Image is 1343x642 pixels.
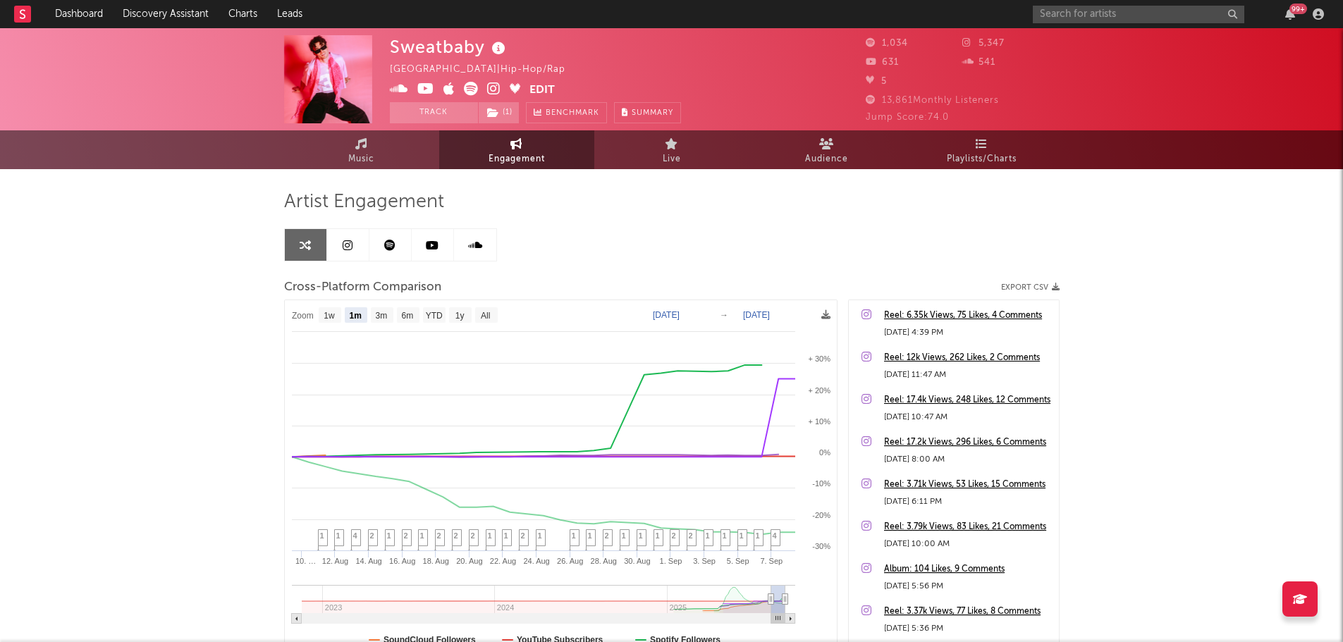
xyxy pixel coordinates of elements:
text: -20% [812,511,830,519]
text: 30. Aug [624,557,650,565]
span: 1 [387,531,391,540]
span: 1 [740,531,744,540]
button: Edit [529,82,555,99]
text: 22. Aug [489,557,515,565]
text: 26. Aug [557,557,583,565]
text: -10% [812,479,830,488]
span: Jump Score: 74.0 [866,113,949,122]
text: [DATE] [743,310,770,320]
span: Cross-Platform Comparison [284,279,441,296]
text: All [481,311,490,321]
span: 4 [353,531,357,540]
text: → [720,310,728,320]
span: Summary [632,109,673,117]
a: Reel: 3.71k Views, 53 Likes, 15 Comments [884,476,1052,493]
span: 2 [521,531,525,540]
button: Track [390,102,478,123]
text: 20. Aug [456,557,482,565]
text: + 30% [808,354,830,363]
div: [DATE] 8:00 AM [884,451,1052,468]
span: 631 [866,58,899,67]
text: 24. Aug [523,557,549,565]
div: 99 + [1289,4,1307,14]
span: 1 [756,531,760,540]
a: Music [284,130,439,169]
text: 14. Aug [355,557,381,565]
span: 1 [588,531,592,540]
div: [DATE] 10:47 AM [884,409,1052,426]
text: 1w [324,311,335,321]
span: Music [348,151,374,168]
button: 99+ [1285,8,1295,20]
a: Reel: 3.37k Views, 77 Likes, 8 Comments [884,603,1052,620]
span: 1 [538,531,542,540]
span: 1 [320,531,324,540]
text: 18. Aug [422,557,448,565]
text: [DATE] [653,310,680,320]
div: [DATE] 11:47 AM [884,366,1052,383]
a: Live [594,130,749,169]
text: + 20% [808,386,830,395]
text: 28. Aug [590,557,616,565]
text: 10. … [295,557,316,565]
a: Reel: 17.4k Views, 248 Likes, 12 Comments [884,392,1052,409]
span: 2 [454,531,458,540]
a: Benchmark [526,102,607,123]
button: Export CSV [1001,283,1060,292]
a: Audience [749,130,904,169]
span: 2 [605,531,609,540]
span: 1 [336,531,341,540]
span: 5,347 [962,39,1005,48]
span: Benchmark [546,105,599,122]
text: -30% [812,542,830,550]
span: 2 [689,531,693,540]
button: Summary [614,102,681,123]
span: 1 [723,531,727,540]
text: Zoom [292,311,314,321]
input: Search for artists [1033,6,1244,23]
span: 5 [866,77,887,86]
span: 2 [404,531,408,540]
text: + 10% [808,417,830,426]
a: Reel: 17.2k Views, 296 Likes, 6 Comments [884,434,1052,451]
div: [DATE] 10:00 AM [884,536,1052,553]
span: 2 [672,531,676,540]
span: Audience [805,151,848,168]
text: 7. Sep [760,557,783,565]
a: Reel: 12k Views, 262 Likes, 2 Comments [884,350,1052,366]
span: 2 [370,531,374,540]
text: 6m [401,311,413,321]
button: (1) [479,102,519,123]
div: [DATE] 5:56 PM [884,578,1052,595]
text: 1y [455,311,464,321]
span: ( 1 ) [478,102,520,123]
span: 1 [504,531,508,540]
div: [GEOGRAPHIC_DATA] | Hip-Hop/Rap [390,61,582,78]
span: 1 [622,531,626,540]
span: 1 [488,531,492,540]
a: Playlists/Charts [904,130,1060,169]
span: 541 [962,58,995,67]
span: Live [663,151,681,168]
div: [DATE] 6:11 PM [884,493,1052,510]
span: 2 [471,531,475,540]
text: 16. Aug [389,557,415,565]
span: Artist Engagement [284,194,444,211]
span: 1 [706,531,710,540]
span: 13,861 Monthly Listeners [866,96,999,105]
div: [DATE] 4:39 PM [884,324,1052,341]
text: 3m [375,311,387,321]
span: 1 [639,531,643,540]
div: Sweatbaby [390,35,509,58]
span: Engagement [489,151,545,168]
text: 3. Sep [693,557,716,565]
span: 4 [773,531,777,540]
a: Album: 104 Likes, 9 Comments [884,561,1052,578]
a: Reel: 3.79k Views, 83 Likes, 21 Comments [884,519,1052,536]
span: 2 [437,531,441,540]
text: 5. Sep [726,557,749,565]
